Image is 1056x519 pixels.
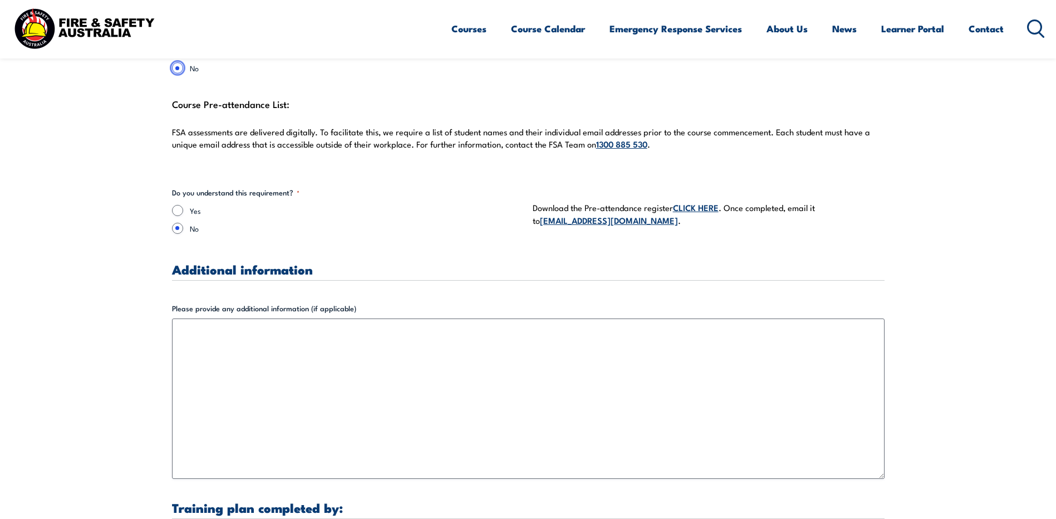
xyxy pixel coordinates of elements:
a: 1300 885 530 [596,138,647,150]
a: Course Calendar [511,14,585,43]
h3: Training plan completed by: [172,501,885,514]
a: Learner Portal [881,14,944,43]
p: Download the Pre-attendance register . Once completed, email it to . [533,201,885,227]
a: Contact [969,14,1004,43]
a: [EMAIL_ADDRESS][DOMAIN_NAME] [540,214,678,226]
legend: Do you understand this requirement? [172,187,299,198]
a: CLICK HERE [673,201,719,213]
div: Course Pre-attendance List: [172,96,885,164]
label: Please provide any additional information (if applicable) [172,303,885,314]
h3: Additional information [172,263,885,276]
a: Emergency Response Services [610,14,742,43]
a: About Us [767,14,808,43]
label: No [190,223,524,234]
label: No [190,62,524,74]
a: Courses [451,14,487,43]
label: Yes [190,205,524,216]
a: News [832,14,857,43]
p: FSA assessments are delivered digitally. To facilitate this, we require a list of student names a... [172,126,885,150]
